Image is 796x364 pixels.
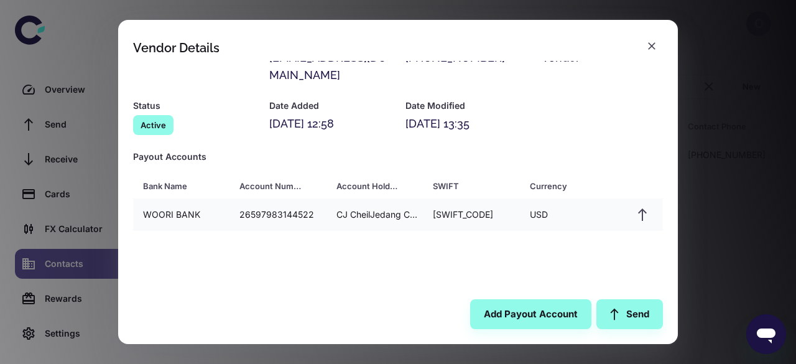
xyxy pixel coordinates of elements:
[239,177,305,195] div: Account Number
[596,299,663,329] a: Send
[405,99,527,113] h6: Date Modified
[336,177,402,195] div: Account Holder Name
[326,203,423,226] div: CJ CheilJedang Corporation
[746,314,786,354] iframe: Button to launch messaging window
[143,177,208,195] div: Bank Name
[520,203,616,226] div: USD
[133,119,174,131] span: Active
[229,203,326,226] div: 26597983144522
[133,150,663,164] h6: Payout Accounts
[336,177,418,195] span: Account Holder Name
[433,177,498,195] div: SWIFT
[239,177,321,195] span: Account Number
[405,115,527,133] div: [DATE] 13:35
[530,177,595,195] div: Currency
[269,99,391,113] h6: Date Added
[423,203,519,226] div: [SWIFT_CODE]
[433,177,514,195] span: SWIFT
[269,115,391,133] div: [DATE] 12:58
[133,99,254,113] h6: Status
[470,299,591,329] button: Add Payout Account
[269,49,391,84] div: [EMAIL_ADDRESS][DOMAIN_NAME]
[133,40,220,55] div: Vendor Details
[530,177,611,195] span: Currency
[133,203,229,226] div: WOORI BANK
[143,177,224,195] span: Bank Name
